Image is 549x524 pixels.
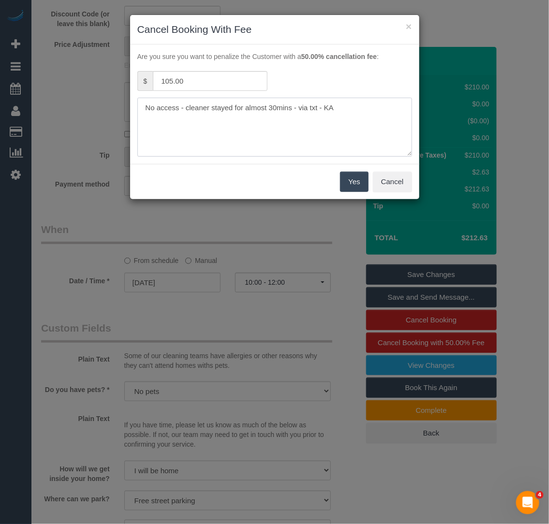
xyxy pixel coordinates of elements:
button: Cancel [373,172,412,192]
strong: 50.00% cancellation fee [301,53,377,60]
p: Are you sure you want to penalize the Customer with a : [137,52,412,61]
span: $ [137,71,153,91]
button: Yes [340,172,368,192]
sui-modal: Cancel Booking With Fee [130,15,419,199]
iframe: Intercom live chat [516,491,539,514]
h3: Cancel Booking With Fee [137,22,412,37]
button: × [406,21,412,31]
span: 4 [536,491,544,499]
